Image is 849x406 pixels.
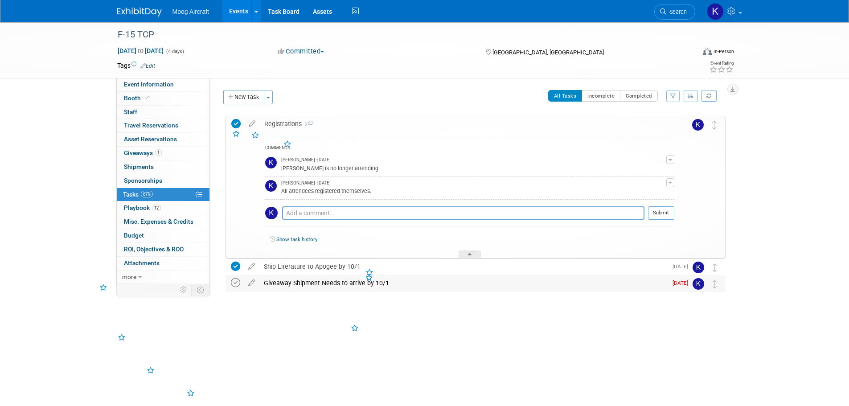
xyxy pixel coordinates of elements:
[117,133,209,146] a: Asset Reservations
[117,147,209,160] a: Giveaways1
[265,180,277,192] img: Kelsey Blackley
[707,3,724,20] img: Kelsey Blackley
[692,119,704,131] img: Kelsey Blackley
[281,164,666,172] div: [PERSON_NAME] is no longer attending
[259,275,667,291] div: Giveaway Shipment Needs to arrive by 10/1
[244,262,259,271] a: edit
[117,119,209,132] a: Travel Reservations
[140,63,155,69] a: Edit
[260,116,674,131] div: Registrations
[117,61,155,70] td: Tags
[259,259,667,274] div: Ship Literature to Apogee by 10/1
[155,149,162,156] span: 1
[713,280,717,288] i: Move task
[152,205,161,211] span: 12
[548,90,582,102] button: All Tasks
[693,278,704,290] img: Kelsey Blackley
[244,120,260,128] a: edit
[281,180,331,186] span: [PERSON_NAME] - [DATE]
[117,8,162,16] img: ExhibitDay
[673,263,693,270] span: [DATE]
[124,94,151,102] span: Booth
[117,188,209,201] a: Tasks67%
[276,236,317,242] a: Show task history
[124,177,162,184] span: Sponsorships
[124,135,177,143] span: Asset Reservations
[124,122,178,129] span: Travel Reservations
[117,78,209,91] a: Event Information
[710,61,734,66] div: Event Rating
[281,157,331,163] span: [PERSON_NAME] - [DATE]
[703,48,712,55] img: Format-Inperson.png
[654,4,695,20] a: Search
[122,273,136,280] span: more
[124,246,184,253] span: ROI, Objectives & ROO
[117,229,209,242] a: Budget
[492,49,604,56] span: [GEOGRAPHIC_DATA], [GEOGRAPHIC_DATA]
[117,92,209,105] a: Booth
[117,106,209,119] a: Staff
[712,121,717,129] i: Move task
[145,95,149,100] i: Booth reservation complete
[165,49,184,54] span: (4 days)
[115,27,682,43] div: F-15 TCP
[701,90,717,102] a: Refresh
[713,263,717,272] i: Move task
[281,186,666,195] div: All attendees registered themselves.
[172,8,209,15] span: Moog Aircraft
[191,284,209,295] td: Toggle Event Tabs
[648,206,674,220] button: Submit
[265,144,674,153] div: COMMENTS
[124,218,193,225] span: Misc. Expenses & Credits
[124,232,144,239] span: Budget
[643,46,734,60] div: Event Format
[124,204,161,211] span: Playbook
[117,257,209,270] a: Attachments
[117,201,209,215] a: Playbook12
[673,280,693,286] span: [DATE]
[124,259,160,267] span: Attachments
[117,271,209,284] a: more
[124,163,154,170] span: Shipments
[124,149,162,156] span: Giveaways
[713,48,734,55] div: In-Person
[666,8,687,15] span: Search
[275,47,328,56] button: Committed
[223,90,264,104] button: New Task
[244,279,259,287] a: edit
[141,191,153,197] span: 67%
[582,90,620,102] button: Incomplete
[117,174,209,188] a: Sponsorships
[117,215,209,229] a: Misc. Expenses & Credits
[117,243,209,256] a: ROI, Objectives & ROO
[265,157,277,168] img: Kelsey Blackley
[124,108,137,115] span: Staff
[176,284,192,295] td: Personalize Event Tab Strip
[302,122,313,127] span: 2
[117,47,164,55] span: [DATE] [DATE]
[136,47,145,54] span: to
[123,191,153,198] span: Tasks
[124,81,174,88] span: Event Information
[117,160,209,174] a: Shipments
[693,262,704,273] img: Kelsey Blackley
[620,90,658,102] button: Completed
[265,207,278,219] img: Kelsey Blackley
